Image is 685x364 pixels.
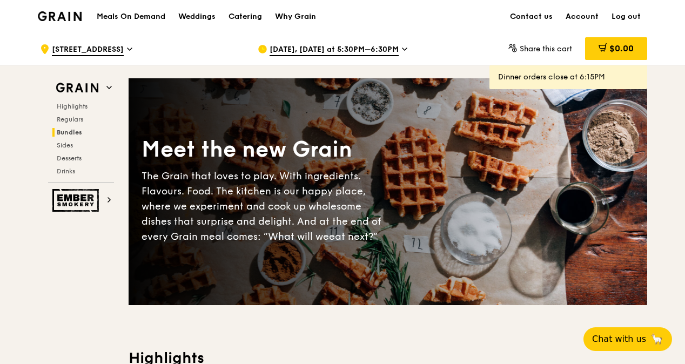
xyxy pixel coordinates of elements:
span: eat next?” [329,231,378,242]
span: Desserts [57,154,82,162]
span: Regulars [57,116,83,123]
span: Bundles [57,129,82,136]
a: Account [559,1,605,33]
a: Log out [605,1,647,33]
span: $0.00 [609,43,634,53]
span: Drinks [57,167,75,175]
div: The Grain that loves to play. With ingredients. Flavours. Food. The kitchen is our happy place, w... [142,168,388,244]
span: Chat with us [592,333,646,346]
span: Share this cart [520,44,572,53]
button: Chat with us🦙 [583,327,672,351]
span: Sides [57,141,73,149]
div: Weddings [178,1,216,33]
a: Weddings [172,1,222,33]
a: Catering [222,1,268,33]
span: [STREET_ADDRESS] [52,44,124,56]
div: Dinner orders close at 6:15PM [498,72,639,83]
div: Catering [229,1,262,33]
a: Why Grain [268,1,323,33]
img: Grain web logo [52,78,102,98]
span: 🦙 [650,333,663,346]
img: Grain [38,11,82,21]
h1: Meals On Demand [97,11,165,22]
div: Why Grain [275,1,316,33]
div: Meet the new Grain [142,135,388,164]
a: Contact us [503,1,559,33]
span: [DATE], [DATE] at 5:30PM–6:30PM [270,44,399,56]
img: Ember Smokery web logo [52,189,102,212]
span: Highlights [57,103,88,110]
